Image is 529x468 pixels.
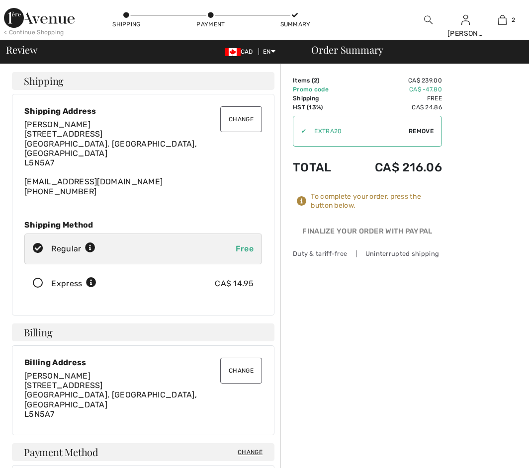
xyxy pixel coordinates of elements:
div: ✔ [293,127,306,136]
td: Free [347,94,442,103]
div: < Continue Shopping [4,28,64,37]
div: [EMAIL_ADDRESS][DOMAIN_NAME] [PHONE_NUMBER] [24,120,262,196]
span: Change [238,448,263,457]
td: CA$ 216.06 [347,151,442,184]
div: CA$ 14.95 [215,278,254,290]
div: Payment [196,20,226,29]
button: Change [220,358,262,384]
span: Shipping [24,76,64,86]
td: HST (13%) [293,103,347,112]
div: Billing Address [24,358,262,367]
div: Summary [280,20,310,29]
span: [STREET_ADDRESS] [GEOGRAPHIC_DATA], [GEOGRAPHIC_DATA], [GEOGRAPHIC_DATA] L5N5A7 [24,129,197,167]
span: 2 [512,15,515,24]
td: CA$ -47.80 [347,85,442,94]
div: Shipping Address [24,106,262,116]
div: Order Summary [299,45,523,55]
div: Express [51,278,96,290]
span: Review [6,45,37,55]
a: 2 [485,14,521,26]
div: [PERSON_NAME] [447,28,483,39]
span: 2 [314,77,317,84]
td: Promo code [293,85,347,94]
span: [PERSON_NAME] [24,371,90,381]
span: Billing [24,327,52,337]
span: EN [263,48,275,55]
td: Items ( ) [293,76,347,85]
span: Payment Method [24,447,98,457]
input: Promo code [306,116,409,146]
td: Total [293,151,347,184]
td: CA$ 24.86 [347,103,442,112]
img: Canadian Dollar [225,48,241,56]
span: CAD [225,48,257,55]
td: Shipping [293,94,347,103]
a: Sign In [461,15,470,24]
span: Remove [409,127,434,136]
img: 1ère Avenue [4,8,75,28]
span: [STREET_ADDRESS] [GEOGRAPHIC_DATA], [GEOGRAPHIC_DATA], [GEOGRAPHIC_DATA] L5N5A7 [24,381,197,419]
img: My Info [461,14,470,26]
div: Shipping [112,20,142,29]
div: To complete your order, press the button below. [311,192,442,210]
button: Change [220,106,262,132]
img: My Bag [498,14,507,26]
div: Regular [51,243,95,255]
div: Duty & tariff-free | Uninterrupted shipping [293,249,442,258]
td: CA$ 239.00 [347,76,442,85]
span: [PERSON_NAME] [24,120,90,129]
span: Free [236,244,254,253]
div: Finalize Your Order with PayPal [293,226,442,241]
img: search the website [424,14,433,26]
div: Shipping Method [24,220,262,230]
